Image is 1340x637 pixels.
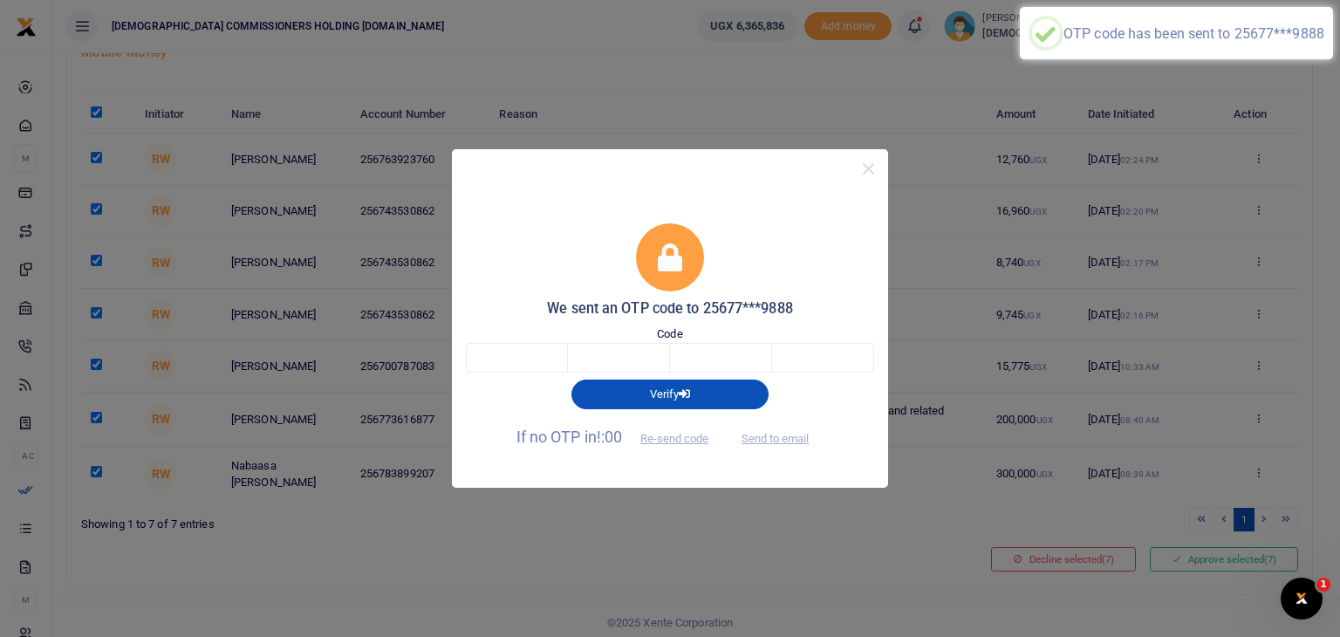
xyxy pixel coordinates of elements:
div: OTP code has been sent to 25677***9888 [1063,25,1324,42]
span: !:00 [597,428,622,446]
h5: We sent an OTP code to 25677***9888 [466,300,874,318]
span: 1 [1316,578,1330,592]
button: Close [856,156,881,182]
button: Verify [571,380,769,409]
label: Code [657,325,682,343]
iframe: Intercom live chat [1281,578,1323,620]
span: If no OTP in [516,428,724,446]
